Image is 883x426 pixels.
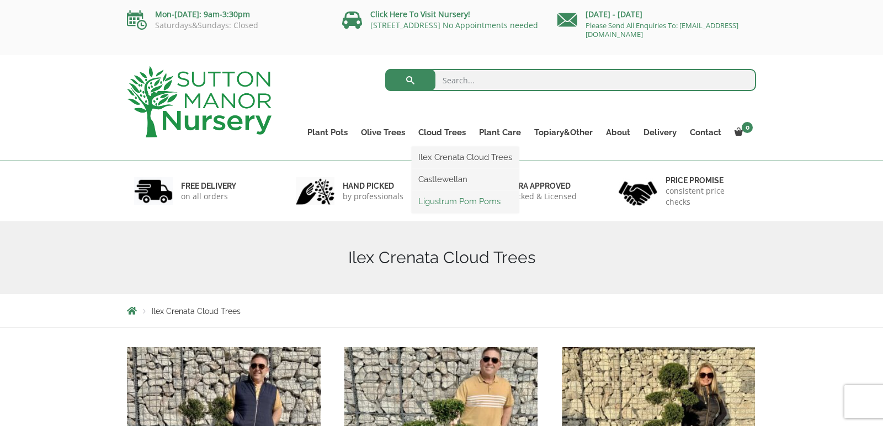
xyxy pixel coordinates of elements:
[504,181,577,191] h6: Defra approved
[599,125,637,140] a: About
[343,191,403,202] p: by professionals
[301,125,354,140] a: Plant Pots
[370,9,470,19] a: Click Here To Visit Nursery!
[742,122,753,133] span: 0
[683,125,728,140] a: Contact
[385,69,757,91] input: Search...
[127,66,272,137] img: logo
[181,191,236,202] p: on all orders
[412,125,472,140] a: Cloud Trees
[296,177,334,205] img: 2.jpg
[127,8,326,21] p: Mon-[DATE]: 9am-3:30pm
[412,193,519,210] a: Ligustrum Pom Poms
[504,191,577,202] p: checked & Licensed
[637,125,683,140] a: Delivery
[728,125,756,140] a: 0
[528,125,599,140] a: Topiary&Other
[557,8,756,21] p: [DATE] - [DATE]
[666,185,749,207] p: consistent price checks
[586,20,738,39] a: Please Send All Enquiries To: [EMAIL_ADDRESS][DOMAIN_NAME]
[412,171,519,188] a: Castlewellan
[370,20,538,30] a: [STREET_ADDRESS] No Appointments needed
[127,21,326,30] p: Saturdays&Sundays: Closed
[134,177,173,205] img: 1.jpg
[127,306,756,315] nav: Breadcrumbs
[152,307,241,316] span: Ilex Crenata Cloud Trees
[343,181,403,191] h6: hand picked
[354,125,412,140] a: Olive Trees
[127,248,756,268] h1: Ilex Crenata Cloud Trees
[412,149,519,166] a: Ilex Crenata Cloud Trees
[472,125,528,140] a: Plant Care
[666,175,749,185] h6: Price promise
[181,181,236,191] h6: FREE DELIVERY
[619,174,657,208] img: 4.jpg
